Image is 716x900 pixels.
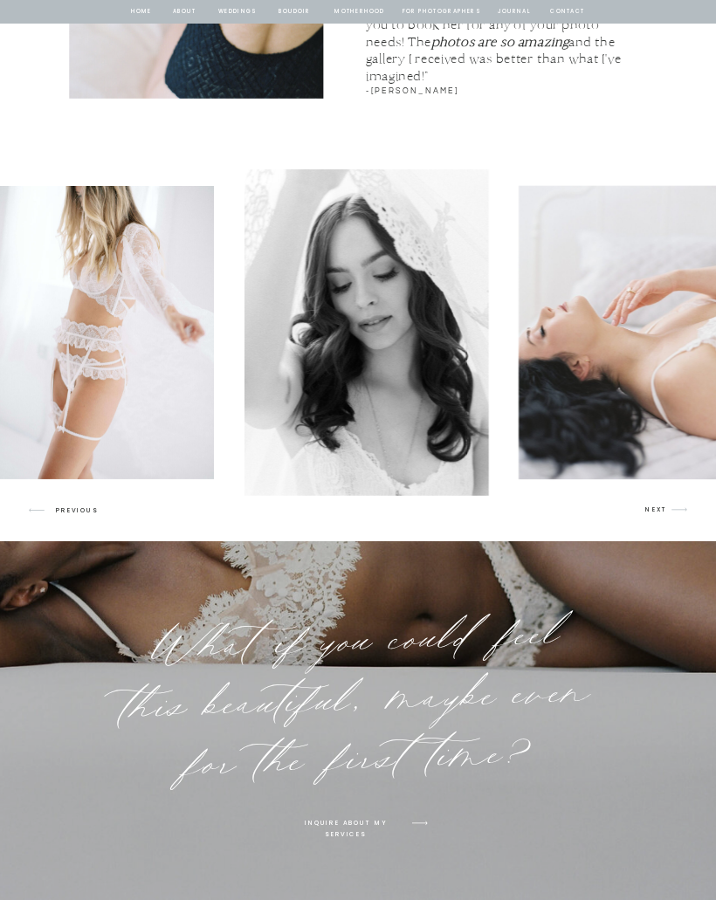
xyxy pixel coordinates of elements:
[334,7,384,17] a: Motherhood
[244,169,489,496] img: woman holding lace veil looks down in black and white photo by seattle boudoir photographer Jacqu...
[172,7,197,17] a: about
[278,7,312,17] a: BOUDOIR
[645,505,668,515] p: NEXT
[366,86,506,99] h3: -[PERSON_NAME]
[130,7,153,17] a: home
[120,621,596,798] p: What if you could feel this beautiful, maybe even for the first time?
[56,505,102,516] p: PREVIOUS
[548,7,587,17] a: contact
[431,34,569,50] b: photos are so amazing
[217,7,257,17] a: Weddings
[403,7,480,17] a: for photographers
[496,7,533,17] a: journal
[283,818,408,828] a: INQUIRE ABOUT MY SERVICES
